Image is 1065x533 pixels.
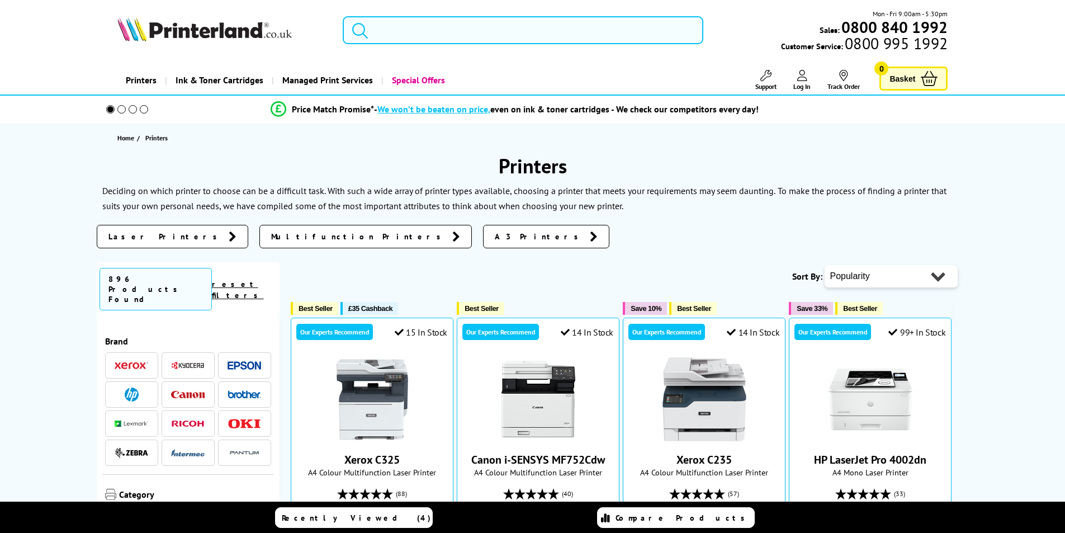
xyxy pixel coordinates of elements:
[727,327,779,338] div: 14 In Stock
[374,103,759,115] div: - even on ink & toner cartridges - We check our competitors every day!
[889,71,915,86] span: Basket
[171,361,205,370] img: Kyocera
[212,279,264,300] a: reset filters
[795,467,945,478] span: A4 Mono Laser Printer
[874,62,888,76] span: 0
[330,357,414,441] img: Xerox C325
[171,417,205,431] a: Ricoh
[462,324,539,340] div: Our Experts Recommend
[291,302,338,315] button: Best Seller
[471,452,605,467] a: Canon i-SENSYS MF752Cdw
[282,513,431,523] span: Recently Viewed (4)
[299,304,333,313] span: Best Seller
[105,336,272,347] span: Brand
[115,446,148,460] a: Zebra
[115,447,148,459] img: Zebra
[616,513,751,523] span: Compare Products
[381,66,453,95] a: Special Offers
[827,70,860,91] a: Track Order
[171,446,205,460] a: Intermec
[330,432,414,444] a: Xerox C325
[165,66,272,95] a: Ink & Toner Cartridges
[296,324,373,340] div: Our Experts Recommend
[171,391,205,398] img: Canon
[228,417,261,431] a: OKI
[457,302,504,315] button: Best Seller
[797,304,827,313] span: Save 33%
[496,432,580,444] a: Canon i-SENSYS MF752Cdw
[340,302,398,315] button: £35 Cashback
[888,327,945,338] div: 99+ In Stock
[879,67,948,91] a: Basket 0
[820,25,840,35] span: Sales:
[228,388,261,402] a: Brother
[628,324,705,340] div: Our Experts Recommend
[292,103,374,115] span: Price Match Promise*
[275,507,433,528] a: Recently Viewed (4)
[835,302,883,315] button: Best Seller
[793,70,811,91] a: Log In
[676,452,732,467] a: Xerox C235
[272,66,381,95] a: Managed Print Services
[97,153,969,179] h1: Printers
[463,467,613,478] span: A4 Colour Multifunction Laser Printer
[344,452,400,467] a: Xerox C325
[677,304,711,313] span: Best Seller
[117,66,165,95] a: Printers
[171,421,205,427] img: Ricoh
[793,82,811,91] span: Log In
[377,103,490,115] span: We won’t be beaten on price,
[631,304,661,313] span: Save 10%
[228,359,261,372] a: Epson
[843,304,877,313] span: Best Seller
[794,324,871,340] div: Our Experts Recommend
[843,38,948,49] span: 0800 995 1992
[228,419,261,428] img: OKI
[623,302,667,315] button: Save 10%
[145,134,168,142] span: Printers
[108,231,223,242] span: Laser Printers
[228,361,261,370] img: Epson
[117,132,137,144] a: Home
[495,231,584,242] span: A3 Printers
[829,432,912,444] a: HP LaserJet Pro 4002dn
[465,304,499,313] span: Best Seller
[662,432,746,444] a: Xerox C235
[755,82,777,91] span: Support
[228,390,261,398] img: Brother
[91,100,939,119] li: modal_Promise
[171,388,205,402] a: Canon
[841,17,948,37] b: 0800 840 1992
[728,483,739,504] span: (57)
[105,489,116,500] img: Category
[496,357,580,441] img: Canon i-SENSYS MF752Cdw
[829,357,912,441] img: HP LaserJet Pro 4002dn
[259,225,472,248] a: Multifunction Printers
[117,17,292,41] img: Printerland Logo
[561,327,613,338] div: 14 In Stock
[117,17,329,44] a: Printerland Logo
[171,449,205,457] img: Intermec
[789,302,833,315] button: Save 33%
[102,185,775,196] p: Deciding on which printer to choose can be a difficult task. With such a wide array of printer ty...
[840,22,948,32] a: 0800 840 1992
[97,225,248,248] a: Laser Printers
[781,38,948,51] span: Customer Service:
[115,359,148,372] a: Xerox
[297,467,447,478] span: A4 Colour Multifunction Laser Printer
[115,362,148,370] img: Xerox
[483,225,609,248] a: A3 Printers
[814,452,926,467] a: HP LaserJet Pro 4002dn
[115,421,148,427] img: Lexmark
[629,467,779,478] span: A4 Colour Multifunction Laser Printer
[562,483,573,504] span: (40)
[176,66,263,95] span: Ink & Toner Cartridges
[119,489,272,502] span: Category
[873,8,948,19] span: Mon - Fri 9:00am - 5:30pm
[597,507,755,528] a: Compare Products
[115,388,148,402] a: HP
[669,302,717,315] button: Best Seller
[755,70,777,91] a: Support
[171,359,205,372] a: Kyocera
[662,357,746,441] img: Xerox C235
